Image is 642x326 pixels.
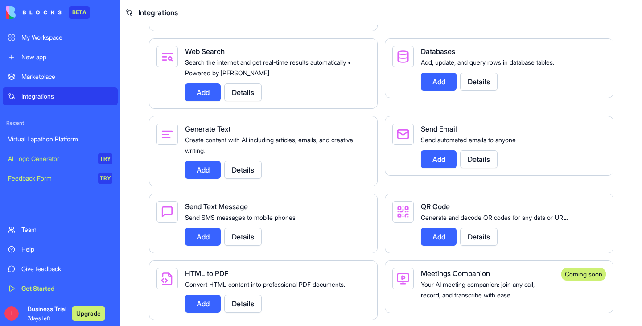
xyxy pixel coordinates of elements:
span: Send Email [421,124,457,133]
span: Send SMS messages to mobile phones [185,214,296,221]
button: Add [421,228,457,246]
span: Send Text Message [185,202,248,211]
button: Add [185,295,221,313]
button: Details [460,150,498,168]
button: Add [185,83,221,101]
img: logo [6,6,62,19]
a: Virtual Lapathon Platform [3,130,118,148]
div: Team [21,225,112,234]
div: Coming soon [561,268,606,281]
button: Details [460,73,498,91]
span: Your AI meeting companion: join any call, record, and transcribe with ease [421,281,535,299]
button: Details [224,228,262,246]
a: Team [3,221,118,239]
a: Feedback FormTRY [3,169,118,187]
span: Search the internet and get real-time results automatically • Powered by [PERSON_NAME] [185,58,351,77]
span: Integrations [138,7,178,18]
a: AI Logo GeneratorTRY [3,150,118,168]
button: Add [185,228,221,246]
span: Convert HTML content into professional PDF documents. [185,281,345,288]
div: TRY [98,153,112,164]
span: Add, update, and query rows in database tables. [421,58,554,66]
span: 7 days left [28,315,50,322]
button: Details [224,161,262,179]
span: Recent [3,120,118,127]
button: Add [421,150,457,168]
a: Help [3,240,118,258]
div: AI Logo Generator [8,154,92,163]
a: My Workspace [3,29,118,46]
button: Details [224,83,262,101]
a: Get Started [3,280,118,297]
span: Business Trial [28,305,66,322]
a: BETA [6,6,90,19]
span: QR Code [421,202,450,211]
button: Details [460,228,498,246]
span: Send automated emails to anyone [421,136,516,144]
div: Marketplace [21,72,112,81]
div: Virtual Lapathon Platform [8,135,112,144]
span: HTML to PDF [185,269,228,278]
span: Generate and decode QR codes for any data or URL. [421,214,568,221]
a: Marketplace [3,68,118,86]
div: Give feedback [21,264,112,273]
span: I [4,306,19,321]
span: Meetings Companion [421,269,490,278]
div: Get Started [21,284,112,293]
button: Add [421,73,457,91]
div: Feedback Form [8,174,92,183]
span: Create content with AI including articles, emails, and creative writing. [185,136,353,154]
a: Integrations [3,87,118,105]
div: My Workspace [21,33,112,42]
span: Web Search [185,47,225,56]
div: Integrations [21,92,112,101]
button: Upgrade [72,306,105,321]
div: BETA [69,6,90,19]
button: Add [185,161,221,179]
span: Databases [421,47,455,56]
span: Generate Text [185,124,230,133]
a: Give feedback [3,260,118,278]
div: New app [21,53,112,62]
button: Details [224,295,262,313]
div: Help [21,245,112,254]
a: New app [3,48,118,66]
div: TRY [98,173,112,184]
